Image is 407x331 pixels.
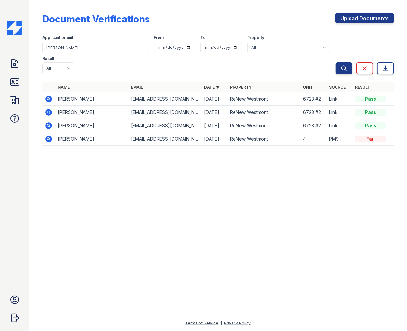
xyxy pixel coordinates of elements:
[200,35,206,40] label: To
[355,136,386,142] div: Fail
[224,321,251,325] a: Privacy Policy
[355,109,386,116] div: Pass
[201,106,227,119] td: [DATE]
[128,106,201,119] td: [EMAIL_ADDRESS][DOMAIN_NAME]
[221,321,222,325] div: |
[227,92,300,106] td: ReNew Westmont
[58,85,70,90] a: Name
[300,119,326,132] td: 6723 #2
[300,106,326,119] td: 6723 #2
[185,321,219,325] a: Terms of Service
[355,122,386,129] div: Pass
[55,106,128,119] td: [PERSON_NAME]
[335,13,394,23] a: Upload Documents
[55,132,128,146] td: [PERSON_NAME]
[128,119,201,132] td: [EMAIL_ADDRESS][DOMAIN_NAME]
[303,85,313,90] a: Unit
[227,119,300,132] td: ReNew Westmont
[230,85,252,90] a: Property
[326,92,352,106] td: Link
[300,92,326,106] td: 6723 #2
[55,119,128,132] td: [PERSON_NAME]
[128,92,201,106] td: [EMAIL_ADDRESS][DOMAIN_NAME]
[227,132,300,146] td: ReNew Westmont
[247,35,264,40] label: Property
[204,85,220,90] a: Date ▼
[201,92,227,106] td: [DATE]
[329,85,346,90] a: Source
[227,106,300,119] td: ReNew Westmont
[201,119,227,132] td: [DATE]
[42,13,150,25] div: Document Verifications
[300,132,326,146] td: 4
[128,132,201,146] td: [EMAIL_ADDRESS][DOMAIN_NAME]
[7,21,22,35] img: CE_Icon_Blue-c292c112584629df590d857e76928e9f676e5b41ef8f769ba2f05ee15b207248.png
[42,56,54,61] label: Result
[326,119,352,132] td: Link
[326,106,352,119] td: Link
[355,85,370,90] a: Result
[355,96,386,102] div: Pass
[55,92,128,106] td: [PERSON_NAME]
[201,132,227,146] td: [DATE]
[154,35,164,40] label: From
[42,35,73,40] label: Applicant or unit
[326,132,352,146] td: PMS
[42,42,148,53] input: Search by name, email, or unit number
[131,85,143,90] a: Email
